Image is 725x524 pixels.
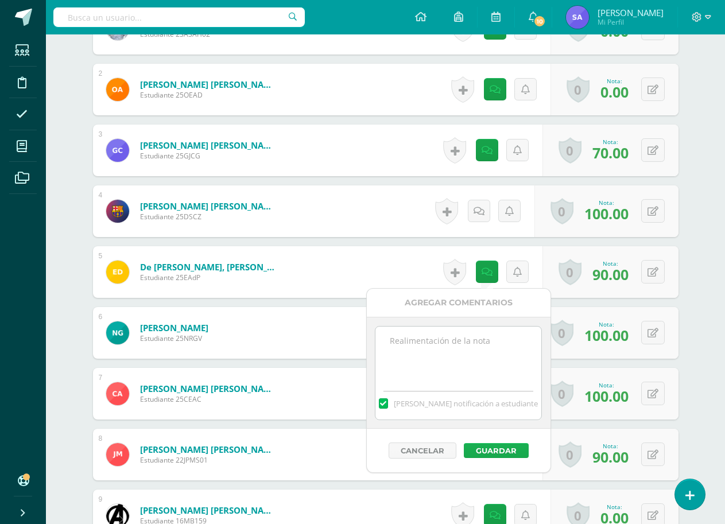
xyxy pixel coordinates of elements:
[592,143,629,162] span: 70.00
[600,503,629,511] div: Nota:
[567,76,590,103] a: 0
[140,322,208,333] a: [PERSON_NAME]
[559,259,581,285] a: 0
[584,320,629,328] div: Nota:
[106,200,129,223] img: 368bf9bf7da4bbc938b9953abf0b3e48.png
[592,442,629,450] div: Nota:
[559,137,581,164] a: 0
[592,265,629,284] span: 90.00
[140,394,278,404] span: Estudiante 25CEAC
[598,7,664,18] span: [PERSON_NAME]
[550,381,573,407] a: 0
[106,382,129,405] img: 17aa3a9e6ae28e49a2935cd72556e2cf.png
[140,200,278,212] a: [PERSON_NAME] [PERSON_NAME]
[592,447,629,467] span: 90.00
[106,78,129,101] img: a333ea5bf781834679ecfa7de2a3852a.png
[367,289,550,317] div: Agregar Comentarios
[140,273,278,282] span: Estudiante 25EAdP
[584,386,629,406] span: 100.00
[559,441,581,468] a: 0
[140,455,278,465] span: Estudiante 22JPMS01
[140,90,278,100] span: Estudiante 25OEAD
[592,138,629,146] div: Nota:
[550,198,573,224] a: 0
[584,199,629,207] div: Nota:
[106,321,129,344] img: 8ba1fc944c4b112768bd338cf030266e.png
[584,325,629,345] span: 100.00
[389,443,456,459] button: Cancelar
[394,398,538,409] span: [PERSON_NAME] notificación a estudiante
[140,261,278,273] a: de [PERSON_NAME], [PERSON_NAME]
[53,7,305,27] input: Busca un usuario...
[140,151,278,161] span: Estudiante 25GJCG
[533,15,546,28] span: 10
[600,82,629,102] span: 0.00
[140,139,278,151] a: [PERSON_NAME] [PERSON_NAME]
[598,17,664,27] span: Mi Perfil
[106,261,129,284] img: 372398db3e375715a690d5794b669290.png
[464,443,529,458] button: Guardar
[106,443,129,466] img: 2101e1f0d5f0dfbf436caf5a8a8a6926.png
[584,381,629,389] div: Nota:
[550,320,573,346] a: 0
[375,327,541,384] textarea: no entregó su tarea
[140,444,278,455] a: [PERSON_NAME] [PERSON_NAME]
[566,6,589,29] img: e13c725d1f66a19cb499bd52eb79269c.png
[140,504,278,516] a: [PERSON_NAME] [PERSON_NAME]
[140,212,278,222] span: Estudiante 25DSCZ
[600,77,629,85] div: Nota:
[140,333,208,343] span: Estudiante 25NRGV
[106,139,129,162] img: 25e11750aa7ba0b0d2ee2f3f17c10e58.png
[592,259,629,267] div: Nota:
[584,204,629,223] span: 100.00
[140,79,278,90] a: [PERSON_NAME] [PERSON_NAME]
[140,383,278,394] a: [PERSON_NAME] [PERSON_NAME]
